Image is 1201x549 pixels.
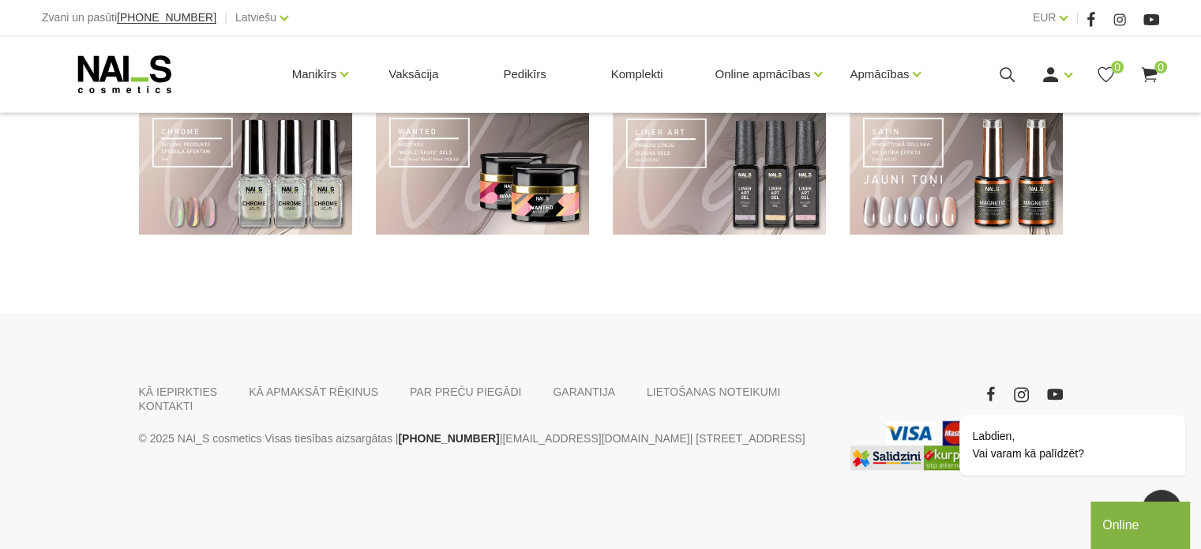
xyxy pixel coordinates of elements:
[42,8,216,28] div: Zvani un pasūti
[398,429,499,448] a: [PHONE_NUMBER]
[850,446,924,470] img: Labākā cena interneta veikalos - Samsung, Cena, iPhone, Mobilie telefoni
[909,272,1193,494] iframe: chat widget
[376,36,451,112] a: Vaksācija
[1139,65,1159,85] a: 0
[139,399,193,413] a: KONTAKTI
[599,36,676,112] a: Komplekti
[1090,498,1193,549] iframe: chat widget
[502,429,689,448] a: [EMAIL_ADDRESS][DOMAIN_NAME]
[224,8,227,28] span: |
[292,43,337,106] a: Manikīrs
[139,385,218,399] a: KĀ IEPIRKTIES
[647,385,780,399] a: LIETOŠANAS NOTEIKUMI
[235,8,276,27] a: Latviešu
[117,12,216,24] a: [PHONE_NUMBER]
[850,43,909,106] a: Apmācības
[117,11,216,24] span: [PHONE_NUMBER]
[490,36,558,112] a: Pedikīrs
[1033,8,1057,27] a: EUR
[249,385,378,399] a: KĀ APMAKSĀT RĒĶINUS
[410,385,521,399] a: PAR PREČU PIEGĀDI
[553,385,615,399] a: GARANTIJA
[1096,65,1116,85] a: 0
[1154,61,1167,73] span: 0
[139,429,826,448] p: © 2025 NAI_S cosmetics Visas tiesības aizsargātas | | | [STREET_ADDRESS]
[1075,8,1079,28] span: |
[715,43,810,106] a: Online apmācības
[1111,61,1124,73] span: 0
